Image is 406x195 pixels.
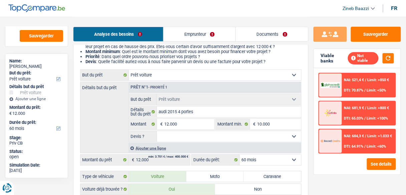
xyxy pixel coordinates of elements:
[192,155,240,165] label: Durée du prêt:
[9,135,64,141] div: Stage:
[348,52,379,64] div: Not viable
[344,116,364,121] span: DTI: 65.03%
[186,171,244,182] label: Moto
[129,184,215,195] label: Oui
[368,78,389,82] span: Limit: >850 €
[365,88,366,92] span: /
[365,144,366,149] span: /
[129,85,169,89] div: Prêt n°1
[129,119,157,130] label: Montant
[9,105,62,110] label: Montant du prêt:
[321,53,348,64] div: Viable banks
[85,59,96,64] span: Devis
[73,27,163,41] a: Analyse des besoins
[129,155,136,165] span: €
[367,158,396,170] button: See details
[85,54,301,59] li: : Dans quel ordre pouvons-nous prioriser vos projets ?
[343,6,369,11] span: Zineb Baazzi
[80,184,129,195] label: Voiture déjà trouvée ?
[9,96,64,101] div: Ajouter une ligne
[9,111,12,116] span: €
[20,30,63,42] button: Sauvegarder
[9,154,64,160] div: open
[129,94,157,105] label: But du prêt
[9,141,64,146] div: Priv CB
[244,171,301,182] label: Caravane
[368,106,389,110] span: Limit: >800 €
[80,82,129,90] label: Détails but du prêt
[85,49,120,54] strong: Montant minimum
[85,49,301,54] li: : Quel est le montant minimum dont vous avez besoin pour financer votre projet ?
[9,58,64,64] div: Name:
[8,4,65,12] img: TopCompare Logo
[344,134,364,138] span: NAI: 684,3 €
[367,88,386,92] span: Limit: <50%
[9,70,62,76] label: But du prêt:
[365,134,367,138] span: /
[9,168,64,173] div: [DATE]
[9,120,62,125] label: Durée du prêt:
[321,108,340,118] img: Cofidis
[344,78,364,82] span: NAI: 521,4 €
[367,116,388,121] span: Limit: <100%
[129,171,186,182] label: Voiture
[9,149,64,154] div: Status:
[80,70,129,80] label: But du prêt
[321,82,340,88] img: AlphaCredit
[164,27,236,41] a: Emprunteur
[365,116,366,121] span: /
[129,107,157,117] label: Détails but du prêt
[351,27,401,42] button: Sauvegarder
[80,171,129,182] label: Type de véhicule
[29,34,54,38] span: Sauvegarder
[157,119,164,130] span: €
[148,155,188,158] div: min: 3.701 € / max: 400.000 €
[9,64,64,69] div: [PERSON_NAME]
[391,5,398,11] div: fr
[321,136,340,146] img: Record Credits
[85,54,99,59] strong: Priorité
[216,119,250,130] label: Montant min.
[215,184,301,195] label: Non
[368,134,392,138] span: Limit: >1.033 €
[9,84,64,89] div: Détails but du prêt
[236,27,308,41] a: Documents
[85,59,301,64] li: : Quelle facilité auriez-vous à nous faire parvenir un devis ou une facture pour votre projet ?
[344,88,364,92] span: DTI: 70.87%
[367,144,386,149] span: Limit: <60%
[338,3,375,14] a: Zineb Baazzi
[250,119,257,130] span: €
[344,106,364,110] span: NAI: 681,9 €
[129,131,157,142] label: Devis ?
[129,143,301,153] div: Ajouter une ligne
[9,163,64,168] div: Simulation Date:
[148,85,167,89] span: - Priorité 1
[344,144,364,149] span: DTI: 64.91%
[365,106,367,110] span: /
[80,155,129,165] label: Montant du prêt
[365,78,367,82] span: /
